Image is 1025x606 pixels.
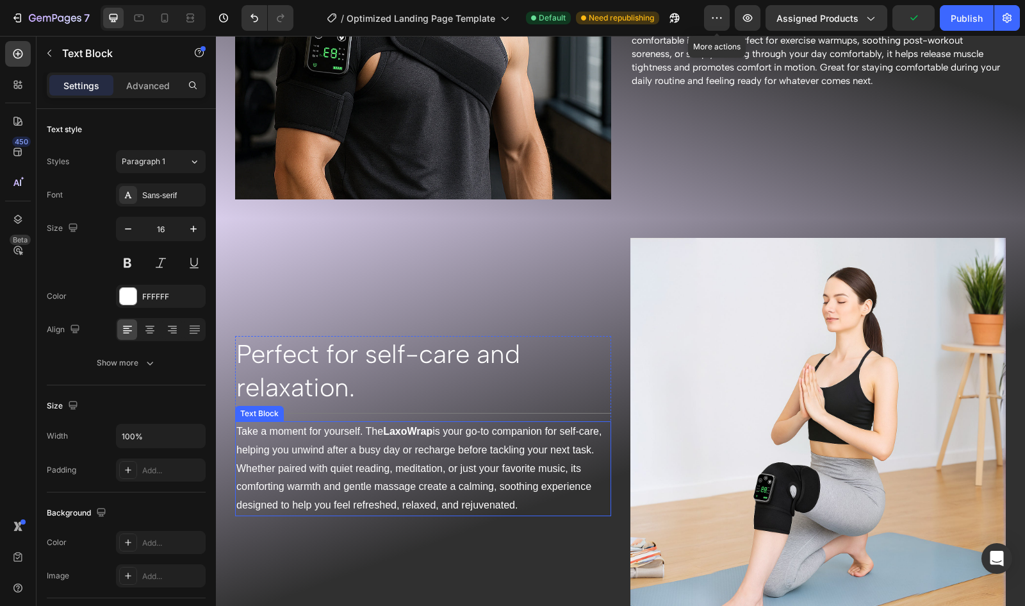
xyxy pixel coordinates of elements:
[20,387,394,479] p: Take a moment for yourself. The is your go-to companion for self-care, helping you unwind after a...
[47,398,81,415] div: Size
[142,537,202,549] div: Add...
[766,5,887,31] button: Assigned Products
[167,390,217,401] strong: LaxoWrap
[981,543,1012,574] div: Open Intercom Messenger
[126,79,170,92] p: Advanced
[951,12,983,25] div: Publish
[242,5,293,31] div: Undo/Redo
[47,505,109,522] div: Background
[347,12,495,25] span: Optimized Landing Page Template
[117,425,205,448] input: Auto
[216,36,1025,606] iframe: Design area
[47,537,67,548] div: Color
[47,430,68,442] div: Width
[539,12,566,24] span: Default
[589,12,654,24] span: Need republishing
[47,464,76,476] div: Padding
[142,291,202,303] div: FFFFFF
[940,5,994,31] button: Publish
[5,5,95,31] button: 7
[142,571,202,582] div: Add...
[47,290,67,302] div: Color
[47,570,69,582] div: Image
[776,12,858,25] span: Assigned Products
[47,321,83,339] div: Align
[84,10,90,26] p: 7
[97,357,156,369] div: Show more
[12,137,31,147] div: 450
[47,124,82,135] div: Text style
[47,220,81,237] div: Size
[142,465,202,476] div: Add...
[341,12,344,25] span: /
[47,351,206,375] button: Show more
[142,190,202,201] div: Sans-serif
[62,46,171,61] p: Text Block
[47,156,69,167] div: Styles
[63,79,99,92] p: Settings
[414,202,791,578] img: gempages_578404644351378305-06429100-acb5-4fe2-9252-3be9f589e77d.jpg
[47,189,63,201] div: Font
[19,300,395,369] h2: Perfect for self-care and relaxation.
[122,156,165,167] span: Paragraph 1
[22,372,65,383] div: Text Block
[10,235,31,245] div: Beta
[116,150,206,173] button: Paragraph 1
